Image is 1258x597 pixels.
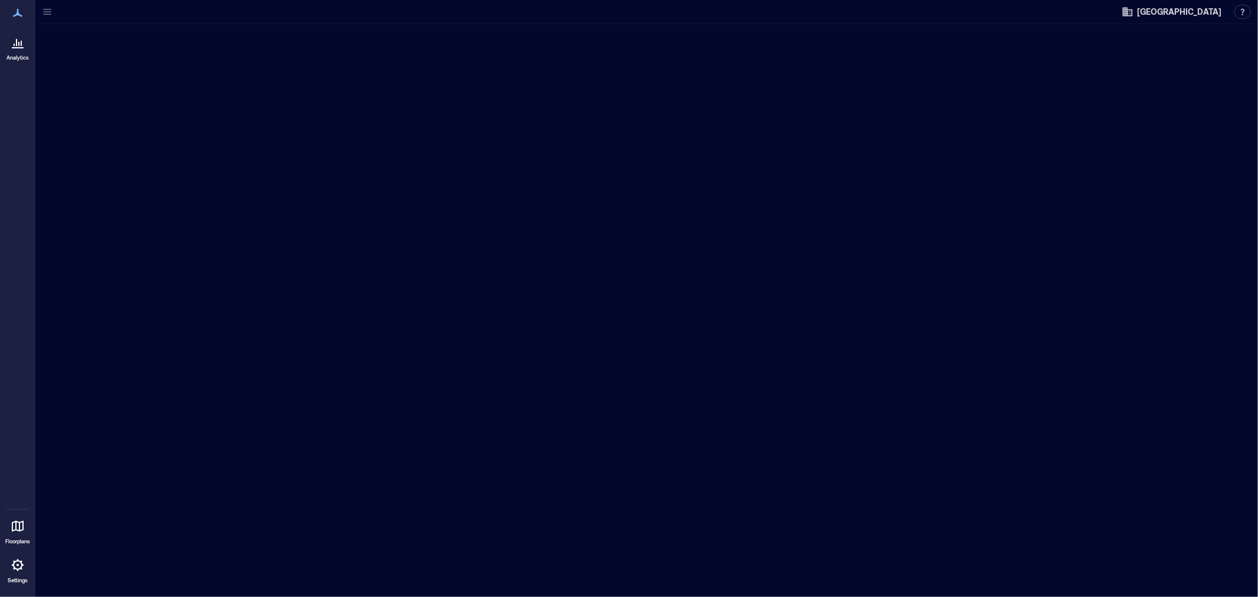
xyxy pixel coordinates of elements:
a: Settings [4,551,32,588]
a: Floorplans [2,512,34,549]
p: Floorplans [5,538,30,545]
p: Settings [8,577,28,584]
a: Analytics [3,28,32,65]
button: [GEOGRAPHIC_DATA] [1118,2,1225,21]
span: [GEOGRAPHIC_DATA] [1137,6,1221,18]
p: Analytics [6,54,29,61]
